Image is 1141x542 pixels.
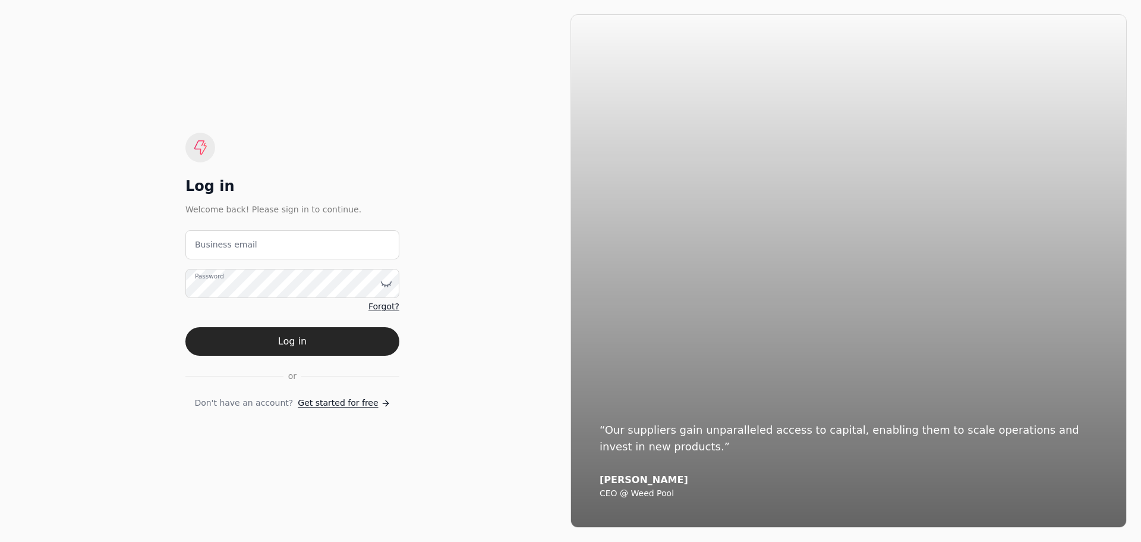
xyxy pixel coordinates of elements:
[298,397,378,409] span: Get started for free
[600,422,1098,455] div: “Our suppliers gain unparalleled access to capital, enabling them to scale operations and invest ...
[600,488,1098,499] div: CEO @ Weed Pool
[368,300,399,313] a: Forgot?
[185,177,399,196] div: Log in
[185,203,399,216] div: Welcome back! Please sign in to continue.
[600,474,1098,486] div: [PERSON_NAME]
[298,397,390,409] a: Get started for free
[195,239,257,251] label: Business email
[195,272,224,281] label: Password
[194,397,293,409] span: Don't have an account?
[185,327,399,356] button: Log in
[288,370,297,383] span: or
